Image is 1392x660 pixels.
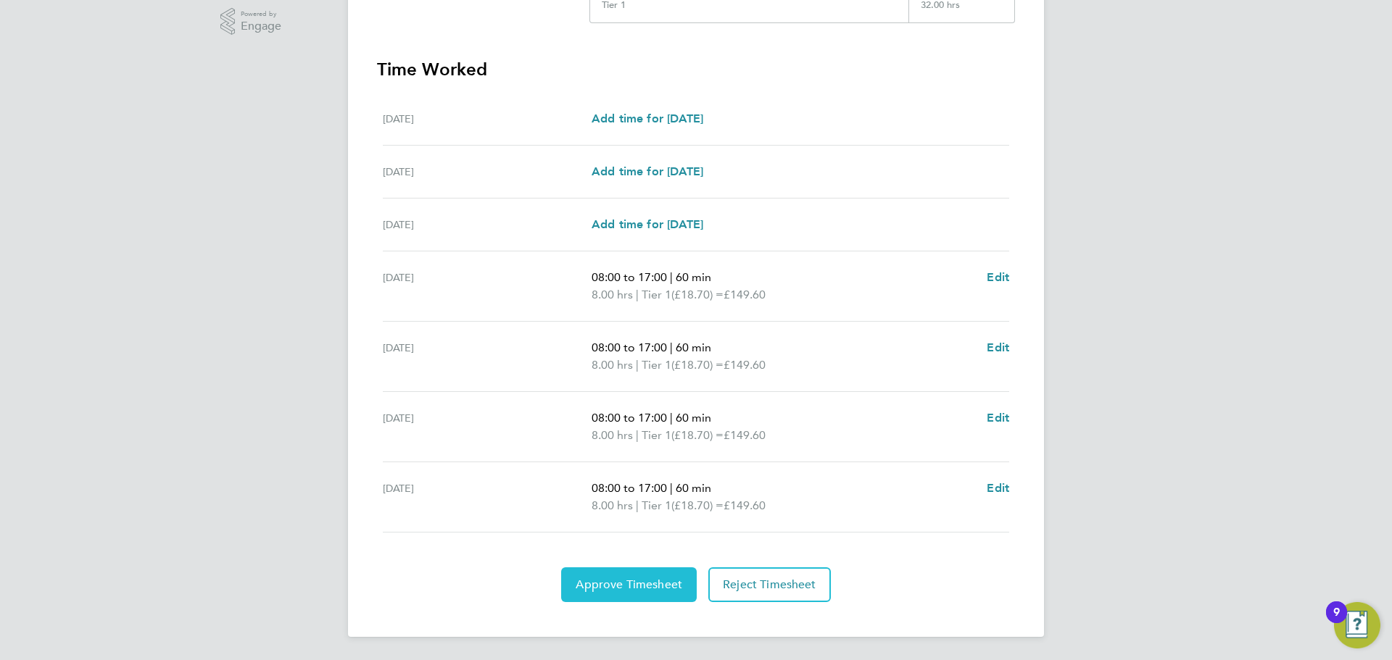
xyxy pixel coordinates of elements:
span: 08:00 to 17:00 [592,341,667,354]
span: Edit [987,481,1009,495]
span: | [670,481,673,495]
span: | [636,498,639,512]
span: Add time for [DATE] [592,112,703,125]
span: Powered by [241,8,281,20]
span: 08:00 to 17:00 [592,411,667,425]
span: £149.60 [724,428,766,442]
button: Approve Timesheet [561,567,697,602]
span: 08:00 to 17:00 [592,481,667,495]
span: Tier 1 [642,356,671,374]
span: 8.00 hrs [592,428,633,442]
span: Tier 1 [642,427,671,444]
a: Edit [987,269,1009,286]
span: Approve Timesheet [576,577,682,592]
span: Add time for [DATE] [592,164,703,178]
span: Engage [241,20,281,33]
span: Edit [987,341,1009,354]
span: | [670,341,673,354]
span: | [670,270,673,284]
div: [DATE] [383,269,592,304]
span: £149.60 [724,498,766,512]
span: | [636,288,639,301]
div: 9 [1333,612,1340,631]
div: [DATE] [383,110,592,128]
span: 8.00 hrs [592,288,633,301]
div: [DATE] [383,409,592,444]
span: £149.60 [724,358,766,372]
a: Powered byEngage [220,8,282,35]
div: [DATE] [383,216,592,233]
span: 60 min [676,481,711,495]
button: Reject Timesheet [708,567,831,602]
span: Edit [987,411,1009,425]
span: Reject Timesheet [723,577,816,592]
span: (£18.70) = [671,498,724,512]
span: Tier 1 [642,286,671,304]
span: Add time for [DATE] [592,217,703,231]
a: Add time for [DATE] [592,163,703,180]
div: [DATE] [383,480,592,514]
span: (£18.70) = [671,428,724,442]
span: Edit [987,270,1009,284]
span: | [636,428,639,442]
span: | [636,358,639,372]
span: 60 min [676,341,711,354]
h3: Time Worked [377,58,1015,81]
span: 60 min [676,411,711,425]
span: £149.60 [724,288,766,301]
span: | [670,411,673,425]
a: Edit [987,480,1009,497]
a: Add time for [DATE] [592,216,703,233]
div: [DATE] [383,163,592,180]
div: [DATE] [383,339,592,374]
a: Edit [987,339,1009,356]
span: 08:00 to 17:00 [592,270,667,284]
a: Add time for [DATE] [592,110,703,128]
span: 60 min [676,270,711,284]
button: Open Resource Center, 9 new notifications [1334,602,1380,648]
span: (£18.70) = [671,288,724,301]
span: Tier 1 [642,497,671,514]
span: (£18.70) = [671,358,724,372]
span: 8.00 hrs [592,498,633,512]
span: 8.00 hrs [592,358,633,372]
a: Edit [987,409,1009,427]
